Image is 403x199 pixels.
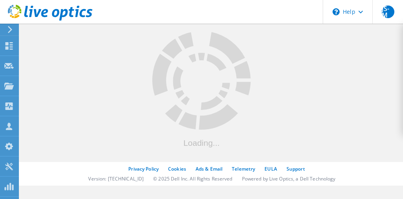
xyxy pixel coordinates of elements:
div: Loading... [152,139,251,147]
li: Version: [TECHNICAL_ID] [88,175,144,182]
a: Cookies [168,166,186,172]
a: Ads & Email [196,166,222,172]
svg: \n [333,8,340,15]
a: EULA [264,166,277,172]
span: JS-M [382,6,394,18]
a: Telemetry [232,166,255,172]
li: Powered by Live Optics, a Dell Technology [242,175,336,182]
a: Privacy Policy [128,166,159,172]
li: © 2025 Dell Inc. All Rights Reserved [153,175,232,182]
a: Live Optics Dashboard [8,17,92,22]
a: Support [287,166,305,172]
